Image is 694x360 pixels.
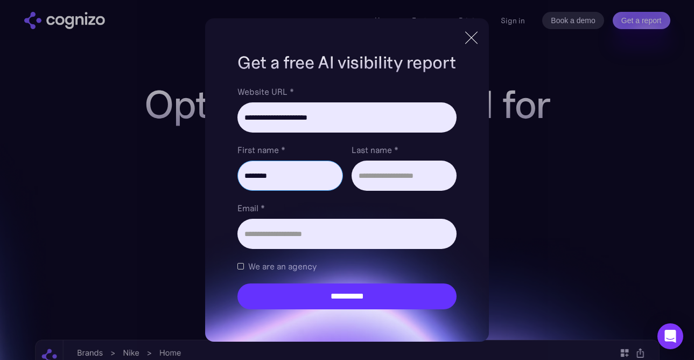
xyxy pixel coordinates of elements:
h1: Get a free AI visibility report [237,51,456,74]
label: Email * [237,202,456,214]
div: Open Intercom Messenger [657,323,683,349]
label: Last name * [352,143,457,156]
form: Brand Report Form [237,85,456,309]
label: First name * [237,143,342,156]
span: We are an agency [248,260,317,273]
label: Website URL * [237,85,456,98]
